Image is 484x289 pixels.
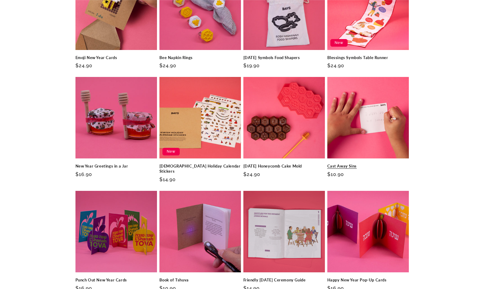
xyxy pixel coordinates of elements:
[159,277,241,283] a: Book of Tshuva
[75,164,157,169] a: New Year Greetings in a Jar
[243,164,325,169] a: [DATE] Honeycomb Cake Mold
[159,164,241,174] a: [DEMOGRAPHIC_DATA] Holiday Calendar Stickers
[243,277,325,283] a: Friendly [DATE] Ceremony Guide
[243,55,325,60] a: [DATE] Symbols Food Shapers
[327,164,409,169] a: Cast Away Sins
[75,55,157,60] a: Emoji New Year Cards
[327,277,409,283] a: Happy New Year Pop-Up Cards
[75,277,157,283] a: Punch Out New Year Cards
[159,55,241,60] a: Bee Napkin Rings
[327,55,409,60] a: Blessings Symbols Table Runner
